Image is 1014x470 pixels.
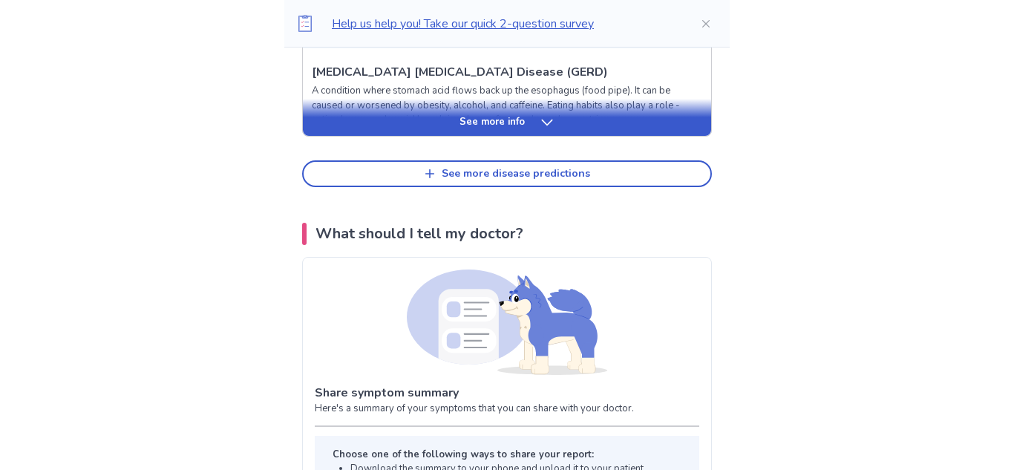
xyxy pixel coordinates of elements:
[312,63,608,81] p: [MEDICAL_DATA] [MEDICAL_DATA] Disease (GERD)
[332,15,676,33] p: Help us help you! Take our quick 2-question survey
[302,160,712,187] button: See more disease predictions
[407,270,607,375] img: Shiba (Report)
[315,402,699,417] p: Here's a summary of your symptoms that you can share with your doctor.
[442,168,590,180] div: See more disease predictions
[315,384,699,402] p: Share symptom summary
[312,84,702,128] p: A condition where stomach acid flows back up the esophagus (food pipe). It can be caused or worse...
[315,223,523,245] p: What should I tell my doctor?
[333,448,670,463] p: Choose one of the following ways to share your report:
[459,115,525,130] p: See more info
